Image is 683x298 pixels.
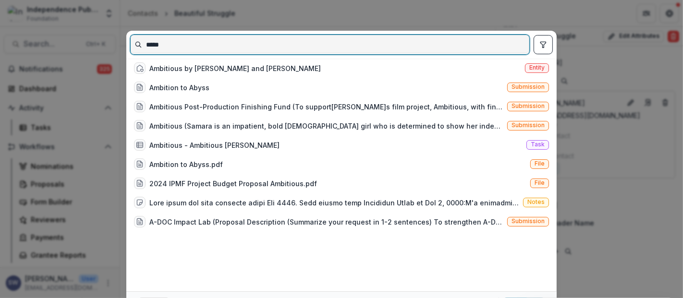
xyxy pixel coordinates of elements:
span: Submission [512,83,545,90]
span: File [535,179,545,186]
div: Ambitious by [PERSON_NAME] and [PERSON_NAME] [149,63,321,73]
span: Submission [512,122,545,129]
span: Submission [512,218,545,225]
span: Task [531,141,545,148]
span: Entity [529,64,545,71]
button: toggle filters [534,35,553,54]
div: Ambitious Post-Production Finishing Fund (To support[PERSON_NAME]s film project, Ambitious, with ... [149,102,503,112]
span: Notes [527,199,545,205]
div: Ambitious (Samara is an impatient, bold [DEMOGRAPHIC_DATA] girl who is determined to show her ind... [149,121,503,131]
span: File [535,160,545,167]
span: Submission [512,103,545,109]
div: A-DOC Impact Lab (Proposal Description (Summarize your request in 1-2 sentences) To strengthen A-... [149,217,503,227]
div: Ambition to Abyss [149,83,209,93]
div: 2024 IPMF Project Budget Proposal Ambitious.pdf [149,179,317,189]
div: Ambitious - Ambitious [PERSON_NAME] [149,140,280,150]
div: Lore ipsum dol sita consecte adipi Eli 4446. Sedd eiusmo temp Incididun Utlab et Dol 2, 0000:M'a ... [149,198,519,208]
div: Ambition to Abyss.pdf [149,159,223,169]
